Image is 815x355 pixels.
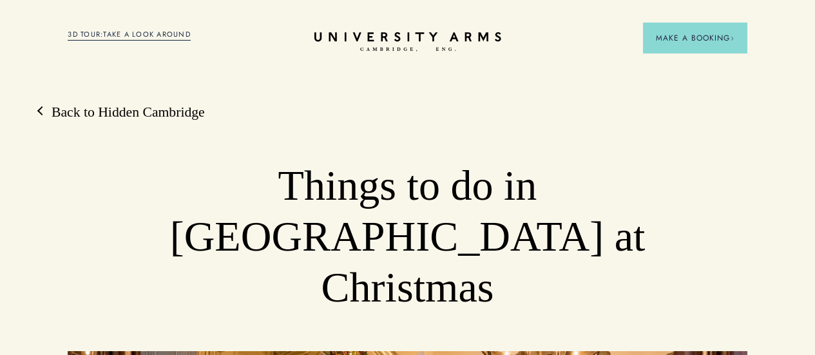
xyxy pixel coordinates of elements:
[643,23,747,53] button: Make a BookingArrow icon
[136,160,679,312] h1: Things to do in [GEOGRAPHIC_DATA] at Christmas
[314,32,501,52] a: Home
[39,103,205,122] a: Back to Hidden Cambridge
[656,32,734,44] span: Make a Booking
[730,36,734,41] img: Arrow icon
[68,29,191,41] a: 3D TOUR:TAKE A LOOK AROUND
